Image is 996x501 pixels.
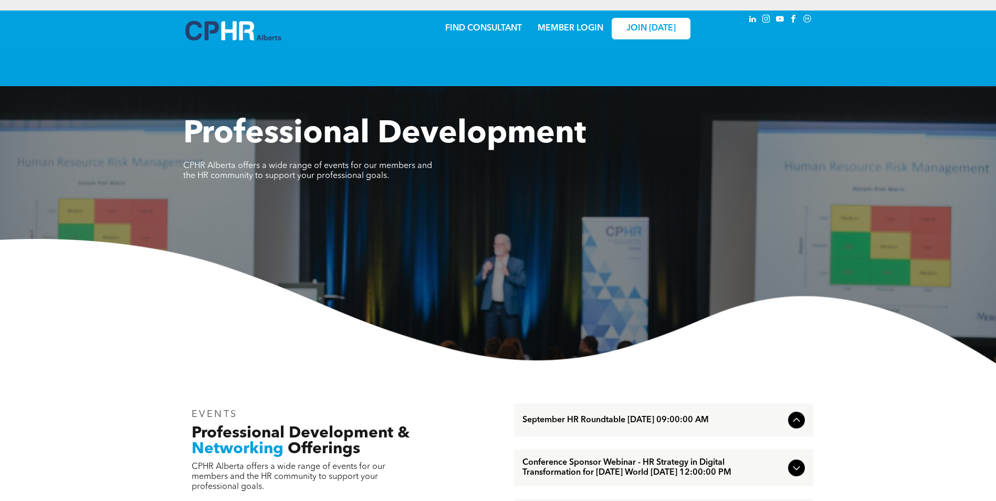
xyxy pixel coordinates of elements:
img: A blue and white logo for cp alberta [185,21,281,40]
span: Professional Development [183,119,586,150]
span: September HR Roundtable [DATE] 09:00:00 AM [522,415,784,425]
a: MEMBER LOGIN [538,24,603,33]
a: youtube [774,13,786,27]
a: Social network [802,13,813,27]
span: EVENTS [192,410,238,419]
a: linkedin [747,13,759,27]
span: Offerings [288,441,360,457]
span: Conference Sponsor Webinar - HR Strategy in Digital Transformation for [DATE] World [DATE] 12:00:... [522,458,784,478]
span: Networking [192,441,284,457]
a: instagram [761,13,772,27]
span: JOIN [DATE] [626,24,676,34]
a: JOIN [DATE] [612,18,690,39]
a: FIND CONSULTANT [445,24,522,33]
span: CPHR Alberta offers a wide range of events for our members and the HR community to support your p... [192,463,385,491]
span: Professional Development & [192,425,410,441]
span: CPHR Alberta offers a wide range of events for our members and the HR community to support your p... [183,162,432,180]
a: facebook [788,13,800,27]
